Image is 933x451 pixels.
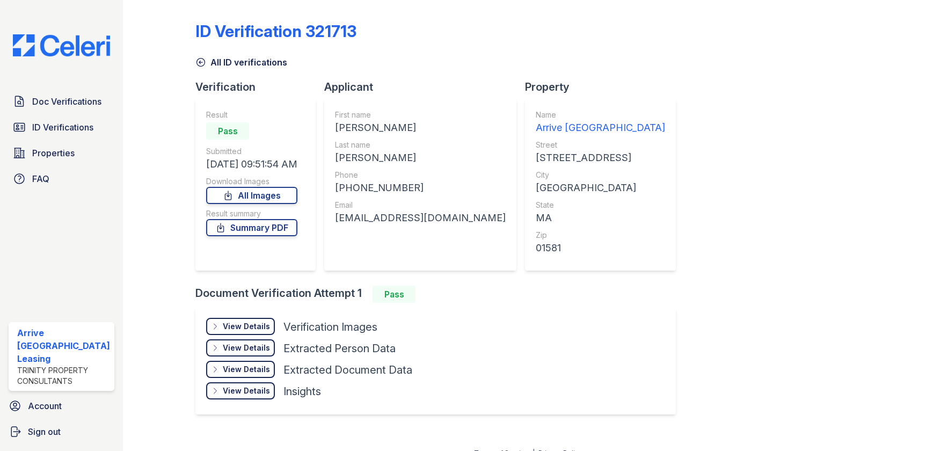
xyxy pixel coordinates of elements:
div: View Details [223,364,270,375]
div: Email [335,200,506,210]
a: ID Verifications [9,117,114,138]
a: All Images [206,187,297,204]
div: ID Verification 321713 [195,21,356,41]
span: ID Verifications [32,121,93,134]
a: Doc Verifications [9,91,114,112]
div: Document Verification Attempt 1 [195,286,684,303]
div: View Details [223,321,270,332]
div: Download Images [206,176,297,187]
a: Summary PDF [206,219,297,236]
div: [PERSON_NAME] [335,120,506,135]
div: Verification Images [283,319,377,334]
div: First name [335,110,506,120]
img: CE_Logo_Blue-a8612792a0a2168367f1c8372b55b34899dd931a85d93a1a3d3e32e68fde9ad4.png [4,34,119,56]
div: Applicant [324,79,525,94]
div: Trinity Property Consultants [17,365,110,387]
span: Properties [32,147,75,159]
span: Doc Verifications [32,95,101,108]
div: Verification [195,79,324,94]
div: Pass [373,286,416,303]
a: Name Arrive [GEOGRAPHIC_DATA] [536,110,665,135]
div: [PERSON_NAME] [335,150,506,165]
div: View Details [223,343,270,353]
div: Name [536,110,665,120]
div: Extracted Person Data [283,341,396,356]
span: Account [28,399,62,412]
div: [PHONE_NUMBER] [335,180,506,195]
div: Arrive [GEOGRAPHIC_DATA] [536,120,665,135]
a: All ID verifications [195,56,287,69]
div: View Details [223,385,270,396]
div: Result summary [206,208,297,219]
a: Properties [9,142,114,164]
div: MA [536,210,665,225]
div: Result [206,110,297,120]
div: Zip [536,230,665,241]
span: FAQ [32,172,49,185]
div: Property [525,79,684,94]
a: Account [4,395,119,417]
div: Street [536,140,665,150]
div: Insights [283,384,321,399]
div: Pass [206,122,249,140]
div: Last name [335,140,506,150]
div: Arrive [GEOGRAPHIC_DATA] Leasing [17,326,110,365]
div: State [536,200,665,210]
div: City [536,170,665,180]
div: [DATE] 09:51:54 AM [206,157,297,172]
div: 01581 [536,241,665,256]
div: Submitted [206,146,297,157]
div: [GEOGRAPHIC_DATA] [536,180,665,195]
div: Phone [335,170,506,180]
a: FAQ [9,168,114,190]
div: [STREET_ADDRESS] [536,150,665,165]
div: [EMAIL_ADDRESS][DOMAIN_NAME] [335,210,506,225]
div: Extracted Document Data [283,362,412,377]
a: Sign out [4,421,119,442]
span: Sign out [28,425,61,438]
